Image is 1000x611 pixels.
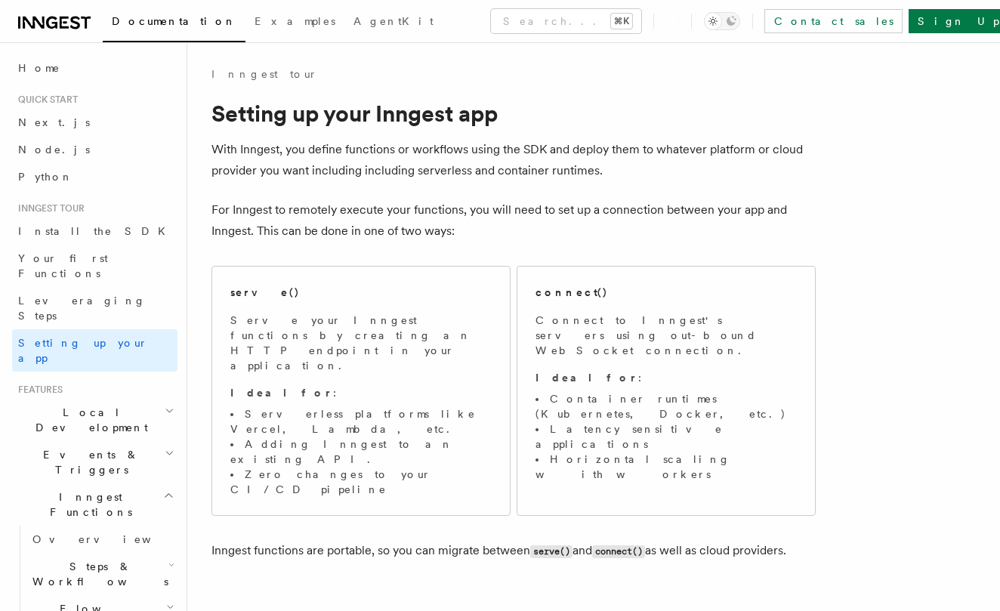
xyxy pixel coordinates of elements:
span: Local Development [12,405,165,435]
p: Serve your Inngest functions by creating an HTTP endpoint in your application. [230,313,492,373]
li: Horizontal scaling with workers [535,452,797,482]
a: Overview [26,526,177,553]
li: Container runtimes (Kubernetes, Docker, etc.) [535,391,797,421]
a: Your first Functions [12,245,177,287]
a: Setting up your app [12,329,177,372]
span: Your first Functions [18,252,108,279]
span: Inngest tour [12,202,85,214]
span: Python [18,171,73,183]
a: Python [12,163,177,190]
button: Search...⌘K [491,9,641,33]
p: Inngest functions are portable, so you can migrate between and as well as cloud providers. [211,540,816,562]
strong: Ideal for [535,372,638,384]
li: Adding Inngest to an existing API. [230,437,492,467]
span: Documentation [112,15,236,27]
a: Examples [245,5,344,41]
a: Documentation [103,5,245,42]
button: Inngest Functions [12,483,177,526]
p: Connect to Inngest's servers using out-bound WebSocket connection. [535,313,797,358]
span: Events & Triggers [12,447,165,477]
button: Events & Triggers [12,441,177,483]
span: Quick start [12,94,78,106]
span: Inngest Functions [12,489,163,520]
p: : [535,370,797,385]
li: Serverless platforms like Vercel, Lambda, etc. [230,406,492,437]
span: Examples [255,15,335,27]
span: Features [12,384,63,396]
a: Install the SDK [12,218,177,245]
span: Overview [32,533,188,545]
span: Home [18,60,60,76]
kbd: ⌘K [611,14,632,29]
a: Contact sales [764,9,903,33]
a: Home [12,54,177,82]
a: Inngest tour [211,66,317,82]
button: Toggle dark mode [704,12,740,30]
p: With Inngest, you define functions or workflows using the SDK and deploy them to whatever platfor... [211,139,816,181]
h2: connect() [535,285,608,300]
strong: Ideal for [230,387,333,399]
li: Zero changes to your CI/CD pipeline [230,467,492,497]
code: connect() [592,545,645,558]
span: Next.js [18,116,90,128]
a: Next.js [12,109,177,136]
h1: Setting up your Inngest app [211,100,816,127]
span: AgentKit [353,15,434,27]
a: AgentKit [344,5,443,41]
span: Install the SDK [18,225,174,237]
span: Node.js [18,143,90,156]
h2: serve() [230,285,300,300]
span: Setting up your app [18,337,148,364]
a: Node.js [12,136,177,163]
button: Steps & Workflows [26,553,177,595]
li: Latency sensitive applications [535,421,797,452]
span: Steps & Workflows [26,559,168,589]
p: : [230,385,492,400]
span: Leveraging Steps [18,295,146,322]
a: serve()Serve your Inngest functions by creating an HTTP endpoint in your application.Ideal for:Se... [211,266,511,516]
a: Leveraging Steps [12,287,177,329]
code: serve() [530,545,573,558]
a: connect()Connect to Inngest's servers using out-bound WebSocket connection.Ideal for:Container ru... [517,266,816,516]
p: For Inngest to remotely execute your functions, you will need to set up a connection between your... [211,199,816,242]
button: Local Development [12,399,177,441]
